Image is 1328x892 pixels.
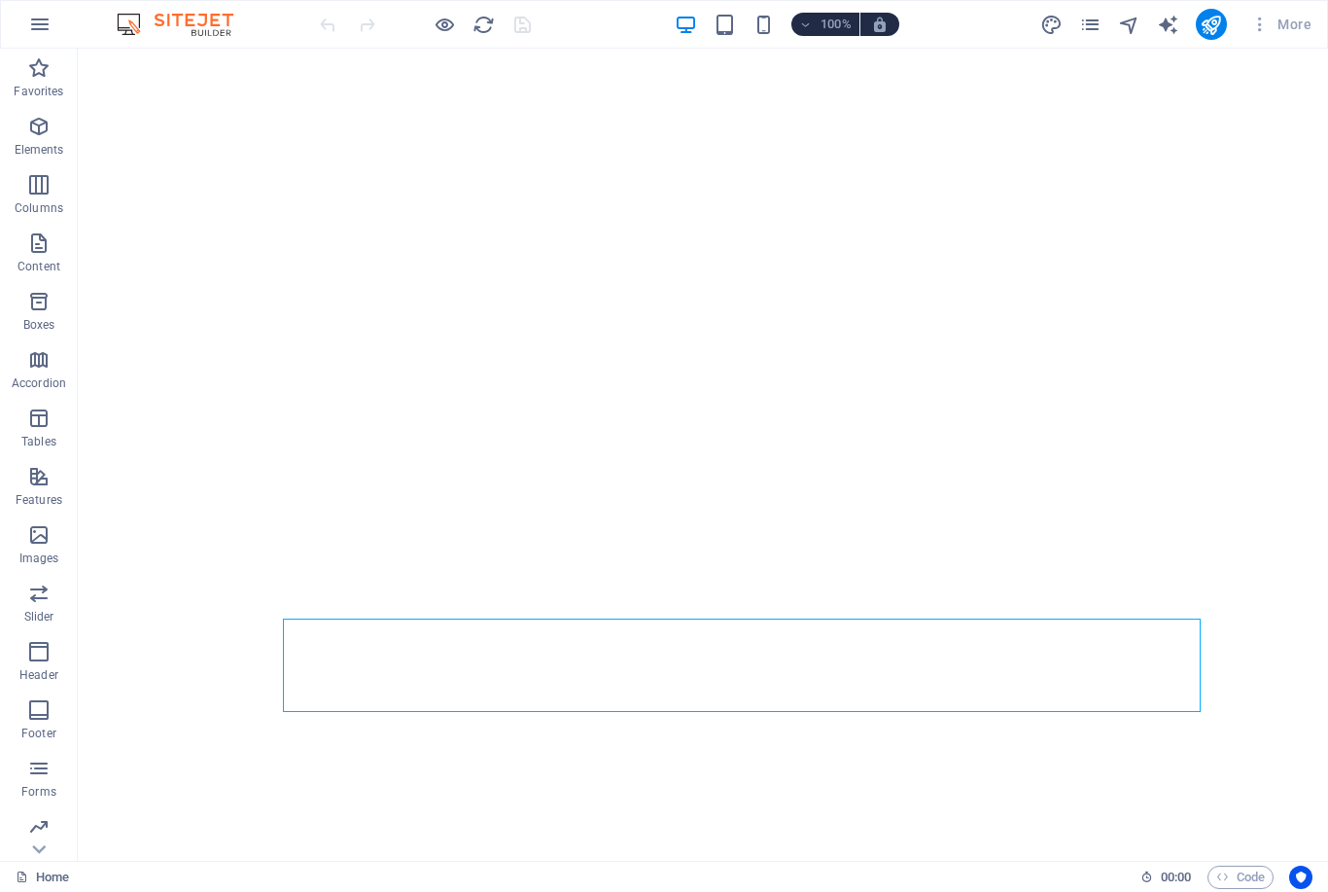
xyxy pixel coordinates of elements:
button: navigator [1118,13,1141,36]
p: Footer [21,726,56,741]
i: Publish [1200,14,1222,36]
i: On resize automatically adjust zoom level to fit chosen device. [871,16,889,33]
p: Accordion [12,375,66,391]
p: Content [17,259,60,274]
span: 00 00 [1161,866,1191,889]
button: publish [1196,9,1227,40]
span: Code [1216,866,1265,889]
i: Pages (Ctrl+Alt+S) [1079,14,1101,36]
button: Click here to leave preview mode and continue editing [433,13,456,36]
i: AI Writer [1157,14,1179,36]
p: Images [19,551,59,566]
button: reload [472,13,495,36]
button: text_generator [1157,13,1180,36]
p: Slider [24,609,54,624]
button: pages [1079,13,1102,36]
button: 100% [791,13,860,36]
a: Click to cancel selection. Double-click to open Pages [16,866,69,889]
button: Usercentrics [1289,866,1312,889]
i: Design (Ctrl+Alt+Y) [1040,14,1063,36]
span: : [1174,870,1177,884]
p: Columns [15,200,63,216]
p: Favorites [14,84,63,99]
button: More [1242,9,1319,40]
img: Editor Logo [112,13,258,36]
p: Features [16,492,62,508]
button: Code [1207,866,1274,889]
i: Reload page [472,14,495,36]
h6: Session time [1140,866,1192,889]
p: Forms [21,784,56,800]
p: Elements [15,142,64,158]
p: Tables [21,434,56,449]
button: design [1040,13,1064,36]
p: Boxes [23,317,55,333]
i: Navigator [1118,14,1140,36]
h6: 100% [821,13,852,36]
span: More [1250,15,1311,34]
p: Header [19,667,58,683]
